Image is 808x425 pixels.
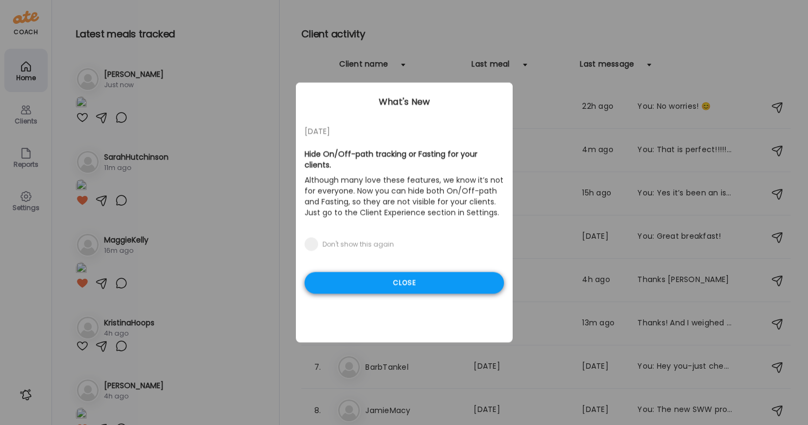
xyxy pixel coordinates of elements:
div: [DATE] [305,125,504,138]
div: Close [305,272,504,294]
b: Hide On/Off-path tracking or Fasting for your clients. [305,149,477,171]
p: Although many love these features, we know it’s not for everyone. Now you can hide both On/Off-pa... [305,173,504,220]
div: What's New [296,96,513,109]
div: Don't show this again [322,240,394,249]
